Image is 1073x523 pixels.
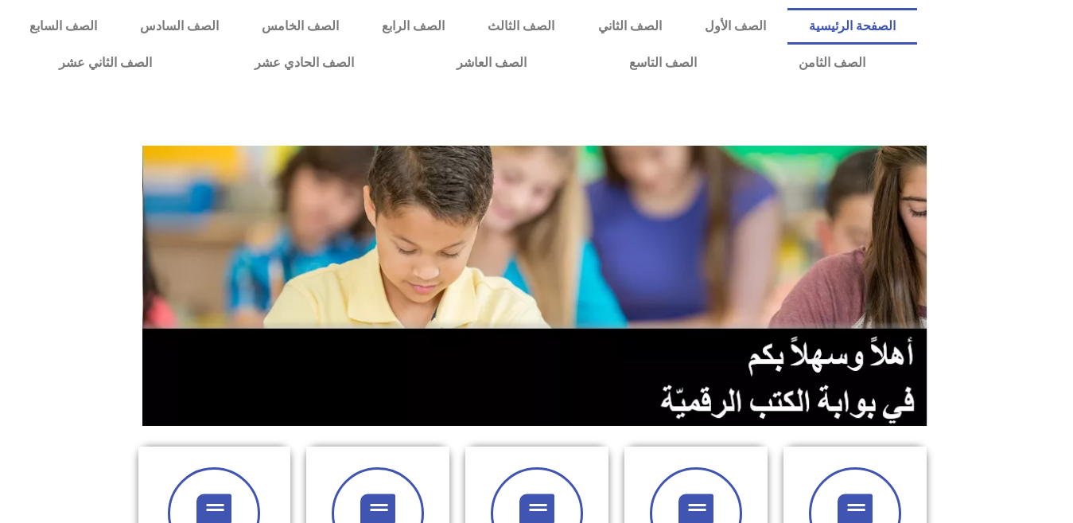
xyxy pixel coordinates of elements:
[466,8,576,45] a: الصف الثالث
[577,45,748,81] a: الصف التاسع
[204,45,406,81] a: الصف الحادي عشر
[360,8,466,45] a: الصف الرابع
[240,8,360,45] a: الصف الخامس
[406,45,578,81] a: الصف العاشر
[8,8,119,45] a: الصف السابع
[8,45,204,81] a: الصف الثاني عشر
[787,8,917,45] a: الصفحة الرئيسية
[748,45,917,81] a: الصف الثامن
[577,8,683,45] a: الصف الثاني
[119,8,240,45] a: الصف السادس
[683,8,787,45] a: الصف الأول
